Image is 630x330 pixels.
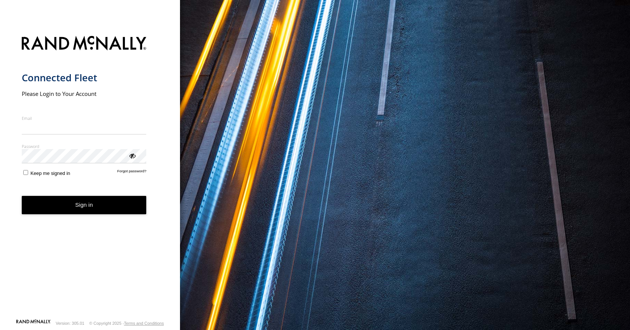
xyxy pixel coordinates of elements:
a: Terms and Conditions [124,321,164,326]
input: Keep me signed in [23,170,28,175]
div: ViewPassword [128,152,136,159]
img: Rand McNally [22,34,147,54]
h1: Connected Fleet [22,72,147,84]
a: Visit our Website [16,320,51,327]
a: Forgot password? [117,169,147,176]
form: main [22,31,159,319]
div: © Copyright 2025 - [89,321,164,326]
label: Email [22,115,147,121]
span: Keep me signed in [30,170,70,176]
button: Sign in [22,196,147,214]
h2: Please Login to Your Account [22,90,147,97]
div: Version: 305.01 [56,321,84,326]
label: Password [22,143,147,149]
